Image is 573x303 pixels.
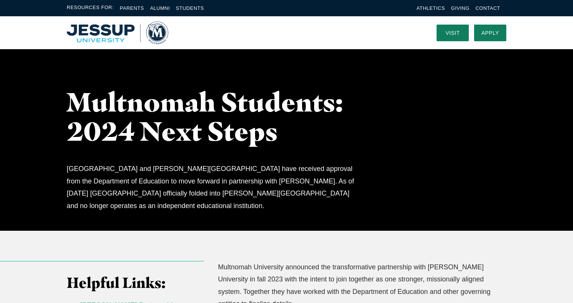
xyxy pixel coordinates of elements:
a: Apply [474,25,506,41]
h3: Helpful Links: [67,274,204,292]
img: Multnomah University Logo [67,22,168,44]
a: Home [67,22,168,44]
a: Parents [120,5,144,11]
a: Visit [437,25,469,41]
a: Giving [451,5,470,11]
h1: Multnomah Students: 2024 Next Steps [67,87,374,146]
a: Contact [476,5,500,11]
span: Resources For: [67,4,114,12]
p: [GEOGRAPHIC_DATA] and [PERSON_NAME][GEOGRAPHIC_DATA] have received approval from the Department o... [67,163,360,212]
a: Athletics [416,5,445,11]
a: Alumni [150,5,170,11]
a: Students [176,5,204,11]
